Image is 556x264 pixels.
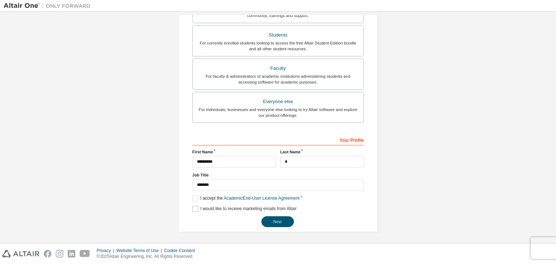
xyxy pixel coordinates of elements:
label: First Name [192,149,276,155]
div: Privacy [97,248,116,254]
p: © 2025 Altair Engineering, Inc. All Rights Reserved. [97,254,199,260]
img: altair_logo.svg [2,250,39,257]
img: facebook.svg [44,250,51,257]
label: Job Title [192,172,364,178]
div: For individuals, businesses and everyone else looking to try Altair software and explore our prod... [197,107,359,118]
button: Next [261,216,294,227]
div: Website Terms of Use [116,248,164,254]
div: Everyone else [197,97,359,107]
label: Last Name [280,149,364,155]
a: Academic End-User License Agreement [224,196,299,201]
label: I would like to receive marketing emails from Altair [192,206,296,212]
div: Your Profile [192,134,364,145]
div: For currently enrolled students looking to access the free Altair Student Edition bundle and all ... [197,40,359,52]
img: Altair One [4,2,94,9]
img: linkedin.svg [68,250,75,257]
div: Cookie Consent [164,248,199,254]
div: Students [197,30,359,40]
img: youtube.svg [80,250,90,257]
div: For faculty & administrators of academic institutions administering students and accessing softwa... [197,73,359,85]
div: Faculty [197,63,359,73]
label: I accept the [192,195,299,201]
img: instagram.svg [56,250,63,257]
